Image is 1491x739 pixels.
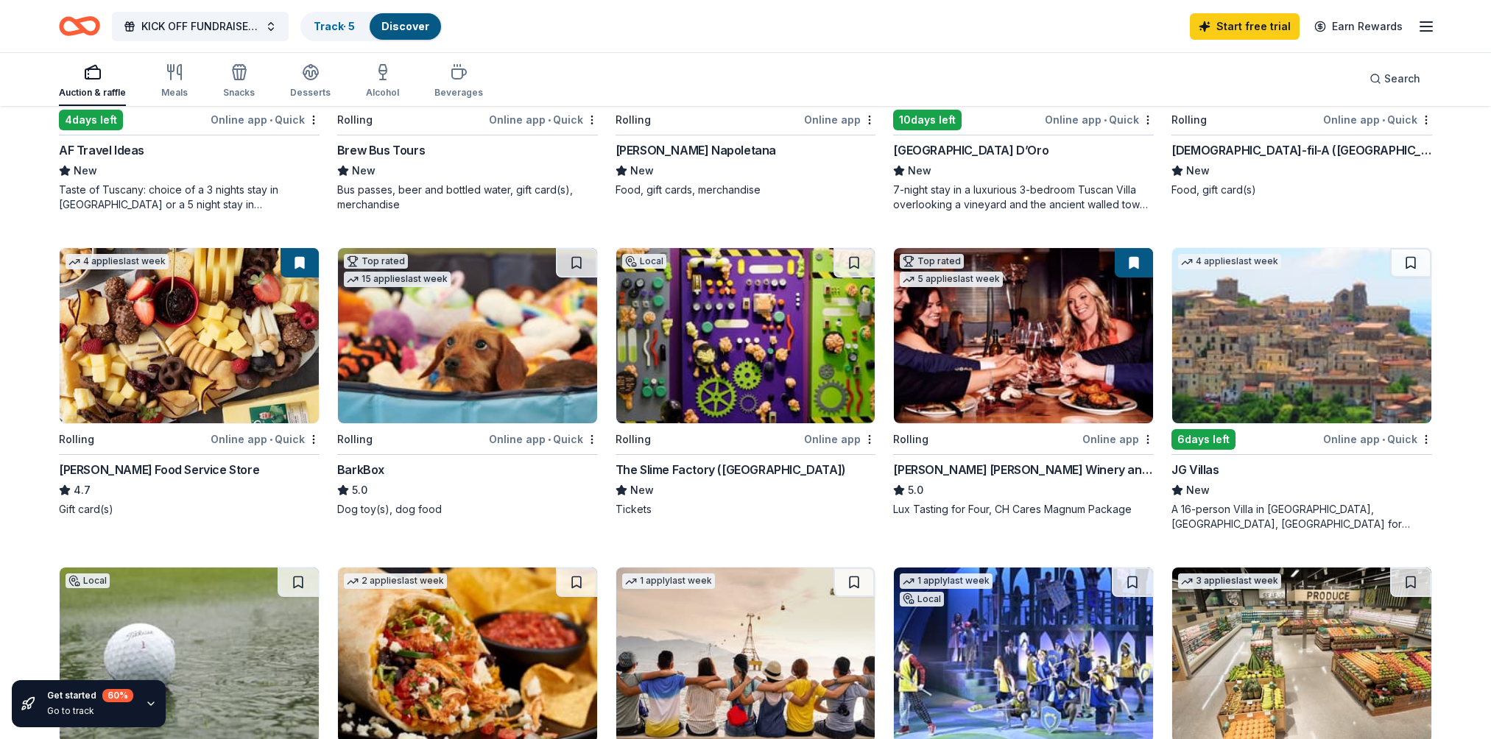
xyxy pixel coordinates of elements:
div: 10 days left [893,110,962,130]
img: Image for BarkBox [338,248,597,423]
div: Beverages [434,87,483,99]
div: Online app Quick [1045,110,1154,129]
a: Image for Gordon Food Service Store4 applieslast weekRollingOnline app•Quick[PERSON_NAME] Food Se... [59,247,320,517]
span: New [1186,481,1210,499]
div: Meals [161,87,188,99]
button: Track· 5Discover [300,12,443,41]
span: New [630,162,654,180]
div: Food, gift cards, merchandise [616,183,876,197]
div: AF Travel Ideas [59,141,144,159]
a: Start free trial [1190,13,1300,40]
span: • [1104,114,1107,126]
div: Lux Tasting for Four, CH Cares Magnum Package [893,502,1154,517]
div: Rolling [893,431,928,448]
div: 6 days left [1171,429,1236,450]
span: New [74,162,97,180]
div: Rolling [1171,111,1207,129]
span: • [269,114,272,126]
img: Image for The Slime Factory (Wellington) [616,248,875,423]
div: Online app Quick [1323,430,1432,448]
div: Tickets [616,502,876,517]
span: • [548,114,551,126]
div: 3 applies last week [1178,573,1281,589]
div: Get started [47,689,133,702]
span: New [630,481,654,499]
button: Search [1358,64,1432,93]
div: Rolling [337,431,373,448]
a: Image for BarkBoxTop rated15 applieslast weekRollingOnline app•QuickBarkBox5.0Dog toy(s), dog food [337,247,598,517]
div: Desserts [290,87,331,99]
div: 60 % [102,689,133,702]
div: Online app Quick [211,430,320,448]
img: Image for Gordon Food Service Store [60,248,319,423]
span: 4.7 [74,481,91,499]
button: Snacks [223,57,255,106]
div: Snacks [223,87,255,99]
div: 4 applies last week [66,254,169,269]
img: Image for Cooper's Hawk Winery and Restaurants [894,248,1153,423]
div: 1 apply last week [900,573,993,589]
div: Food, gift card(s) [1171,183,1432,197]
div: Bus passes, beer and bottled water, gift card(s), merchandise [337,183,598,212]
a: Image for Cooper's Hawk Winery and RestaurantsTop rated5 applieslast weekRollingOnline app[PERSON... [893,247,1154,517]
div: 4 applies last week [1178,254,1281,269]
div: Online app Quick [1323,110,1432,129]
div: [PERSON_NAME] Food Service Store [59,461,259,478]
div: [PERSON_NAME] [PERSON_NAME] Winery and Restaurants [893,461,1154,478]
div: Alcohol [366,87,399,99]
div: Auction & raffle [59,87,126,99]
div: JG Villas [1171,461,1219,478]
span: KICK OFF FUNDRAISER FOR 2025-26 SCHOOL YEAR [141,18,259,35]
span: • [548,434,551,445]
span: New [352,162,376,180]
div: Online app Quick [489,110,598,129]
div: Top rated [900,254,964,269]
a: Home [59,9,100,43]
img: Image for JG Villas [1172,248,1431,423]
span: 5.0 [908,481,923,499]
div: Go to track [47,705,133,717]
a: Track· 5 [314,20,355,32]
div: Online app [1082,430,1154,448]
span: Search [1384,70,1420,88]
button: Meals [161,57,188,106]
div: A 16-person Villa in [GEOGRAPHIC_DATA], [GEOGRAPHIC_DATA], [GEOGRAPHIC_DATA] for 7days/6nights (R... [1171,502,1432,531]
div: 1 apply last week [622,573,715,589]
button: Auction & raffle [59,57,126,106]
div: Online app Quick [211,110,320,129]
span: New [1186,162,1210,180]
a: Earn Rewards [1305,13,1411,40]
a: Image for JG Villas4 applieslast week6days leftOnline app•QuickJG VillasNewA 16-person Villa in [... [1171,247,1432,531]
div: 7-night stay in a luxurious 3-bedroom Tuscan Villa overlooking a vineyard and the ancient walled ... [893,183,1154,212]
span: • [269,434,272,445]
span: 5.0 [352,481,367,499]
div: 4 days left [59,110,123,130]
div: 2 applies last week [344,573,447,589]
div: [PERSON_NAME] Napoletana [616,141,776,159]
div: Rolling [616,431,651,448]
div: Online app [804,110,875,129]
div: Taste of Tuscany: choice of a 3 nights stay in [GEOGRAPHIC_DATA] or a 5 night stay in [GEOGRAPHIC... [59,183,320,212]
button: Beverages [434,57,483,106]
div: Brew Bus Tours [337,141,425,159]
div: Top rated [344,254,408,269]
div: Rolling [616,111,651,129]
div: Rolling [59,431,94,448]
div: BarkBox [337,461,384,478]
a: Discover [381,20,429,32]
div: 15 applies last week [344,272,451,287]
button: Alcohol [366,57,399,106]
div: Gift card(s) [59,502,320,517]
div: [DEMOGRAPHIC_DATA]-fil-A ([GEOGRAPHIC_DATA]) [1171,141,1432,159]
div: Dog toy(s), dog food [337,502,598,517]
div: The Slime Factory ([GEOGRAPHIC_DATA]) [616,461,846,478]
span: • [1382,434,1385,445]
span: New [908,162,931,180]
div: 5 applies last week [900,272,1003,287]
div: Rolling [337,111,373,129]
div: Online app Quick [489,430,598,448]
div: Local [622,254,666,269]
button: Desserts [290,57,331,106]
span: • [1382,114,1385,126]
button: KICK OFF FUNDRAISER FOR 2025-26 SCHOOL YEAR [112,12,289,41]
